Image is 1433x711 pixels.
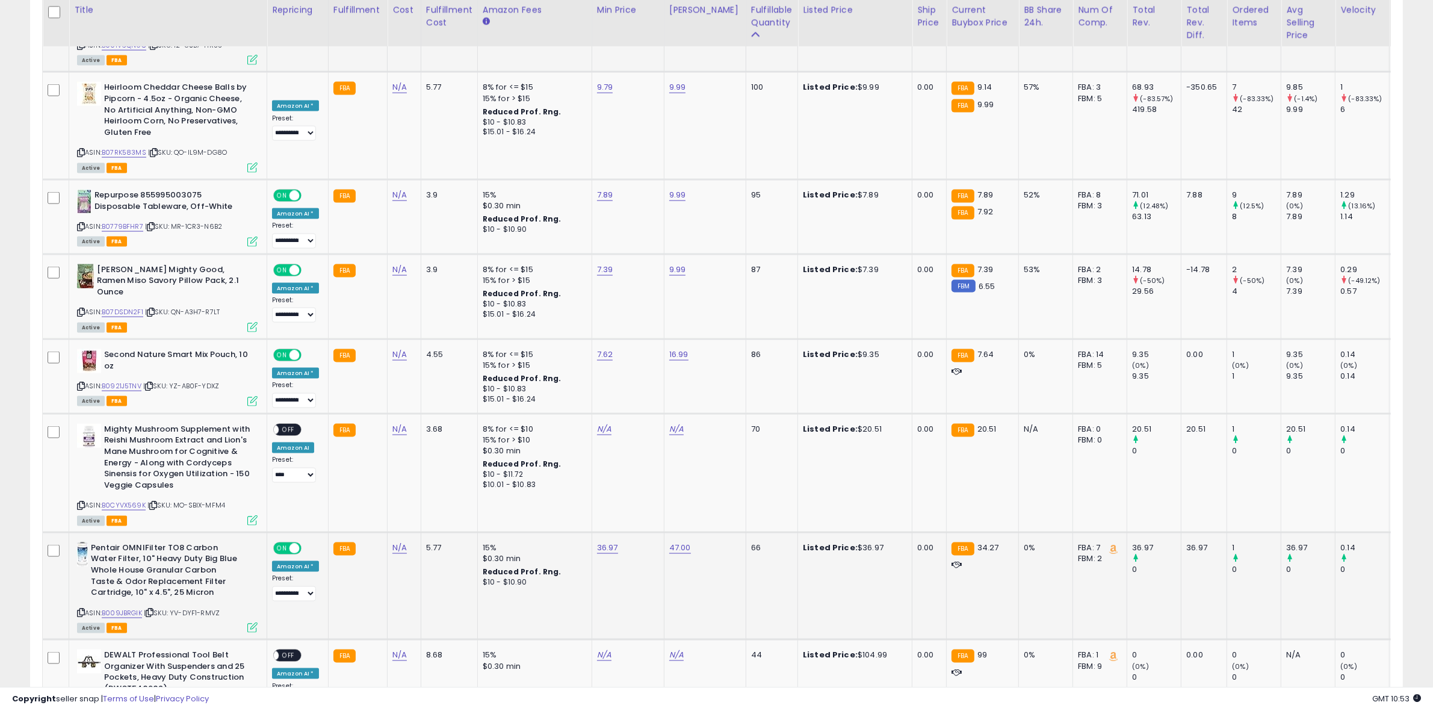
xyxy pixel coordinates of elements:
div: Preset: [272,296,319,323]
div: FBM: 2 [1078,553,1118,564]
div: 0.00 [917,264,937,275]
div: 2 [1232,264,1281,275]
a: B0921J5TNV [102,381,141,391]
b: Listed Price: [803,189,858,200]
div: 15% for > $15 [483,93,583,104]
div: 53% [1024,264,1063,275]
div: Amazon AI * [272,283,319,294]
b: Reduced Prof. Rng. [483,288,562,299]
div: 0 [1286,564,1335,575]
div: 0 [1132,564,1181,575]
small: FBM [952,280,975,293]
b: Heirloom Cheddar Cheese Balls by Pipcorn - 4.5oz - Organic Cheese, No Artificial Anything, Non-GM... [104,82,250,141]
span: All listings currently available for purchase on Amazon [77,55,105,66]
div: 42 [1232,104,1281,115]
a: 7.62 [597,349,613,361]
b: Second Nature Smart Mix Pouch, 10 oz [104,349,250,374]
div: 20.51 [1186,424,1218,435]
a: B0779BFHR7 [102,222,143,232]
div: 1.29 [1340,190,1389,200]
div: 0 [1340,564,1389,575]
a: 9.79 [597,81,613,93]
div: 15% [483,650,583,660]
small: FBA [952,264,974,278]
span: All listings currently available for purchase on Amazon [77,237,105,247]
div: FBA: 8 [1078,190,1118,200]
div: 9.35 [1132,349,1181,360]
div: 0.14 [1340,349,1389,360]
div: 86 [751,349,788,360]
a: Terms of Use [103,693,154,704]
div: 3.9 [426,264,468,275]
b: Listed Price: [803,264,858,275]
div: N/A [1286,650,1326,660]
span: All listings currently available for purchase on Amazon [77,516,105,526]
small: (0%) [1286,361,1303,370]
span: | SKU: QO-IL9M-DG8O [148,147,227,157]
div: $10 - $10.90 [483,225,583,235]
b: Mighty Mushroom Supplement with Reishi Mushroom Extract and Lion's Mane Mushroom for Cognitive & ... [104,424,250,494]
div: N/A [1024,424,1063,435]
div: FBA: 3 [1078,82,1118,93]
div: Amazon AI * [272,561,319,572]
div: Min Price [597,4,659,16]
a: B0CYVX569K [102,500,146,511]
div: 0% [1024,650,1063,660]
div: 0 [1232,564,1281,575]
b: Listed Price: [803,81,858,93]
small: (0%) [1340,361,1357,370]
div: 0 [1340,446,1389,456]
small: (-50%) [1140,276,1165,285]
small: FBA [952,82,974,95]
span: | SKU: QN-A3H7-R7LT [145,307,220,317]
div: Preset: [272,574,319,601]
small: (0%) [1286,276,1303,285]
a: N/A [392,264,407,276]
div: 15% for > $15 [483,360,583,371]
span: OFF [300,191,319,201]
div: Ordered Items [1232,4,1276,29]
span: OFF [300,350,319,361]
span: ON [274,191,289,201]
div: ASIN: [77,542,258,632]
b: [PERSON_NAME] Mighty Good, Ramen Miso Savory Pillow Pack, 2.1 Ounce [97,264,243,301]
div: ASIN: [77,190,258,246]
div: $0.30 min [483,200,583,211]
img: 41xYi-zpB7L._SL40_.jpg [77,190,91,214]
div: Preset: [272,456,319,483]
small: (12.5%) [1240,201,1264,211]
div: 0.00 [1186,650,1218,660]
div: 3.9 [426,190,468,200]
div: Amazon Fees [483,4,587,16]
small: (-83.57%) [1140,94,1173,104]
div: FBM: 0 [1078,435,1118,446]
b: Pentair OMNIFilter TO8 Carbon Water Filter, 10" Heavy Duty Big Blue Whole House Granular Carbon T... [91,542,237,601]
div: 4.55 [426,349,468,360]
a: 9.99 [669,189,686,201]
a: N/A [597,649,611,661]
span: 7.64 [977,349,994,360]
span: 6.55 [979,281,995,292]
div: 8% for <= $10 [483,424,583,435]
div: Fulfillment [333,4,382,16]
small: (0%) [1232,361,1249,370]
a: N/A [392,542,407,554]
div: $10 - $10.83 [483,117,583,128]
small: FBA [333,190,356,203]
div: -350.65 [1186,82,1218,93]
div: -14.78 [1186,264,1218,275]
div: 63.13 [1132,211,1181,222]
span: ON [274,265,289,275]
div: 1 [1232,542,1281,553]
span: All listings currently available for purchase on Amazon [77,323,105,333]
div: Avg Selling Price [1286,4,1330,42]
small: FBA [333,650,356,663]
span: ON [274,350,289,361]
div: 0 [1132,446,1181,456]
div: 7.88 [1186,190,1218,200]
div: Title [74,4,262,16]
img: 41Jun3QX96L._SL40_.jpg [77,542,88,567]
div: Repricing [272,4,323,16]
div: [PERSON_NAME] [669,4,741,16]
small: FBA [333,264,356,278]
